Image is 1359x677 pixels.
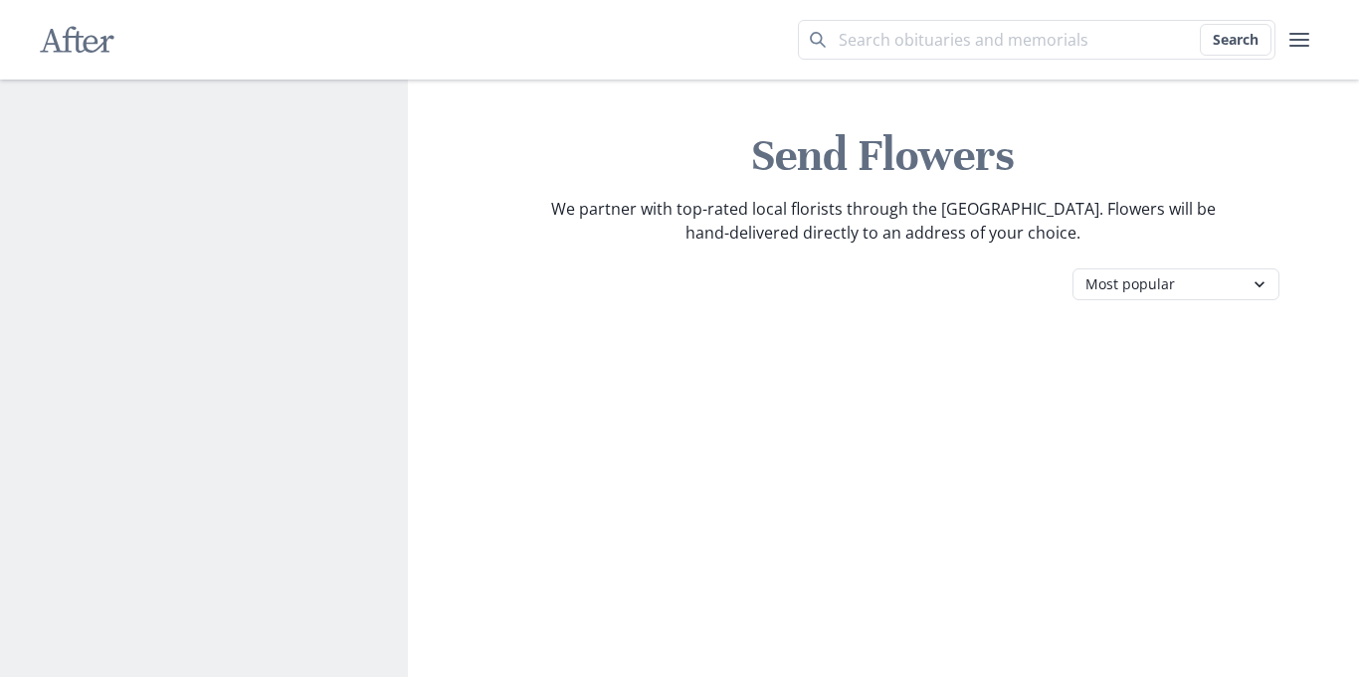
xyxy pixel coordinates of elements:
[549,197,1218,245] p: We partner with top-rated local florists through the [GEOGRAPHIC_DATA]. Flowers will be hand-deli...
[1279,20,1319,60] button: user menu
[424,127,1343,185] h1: Send Flowers
[1072,268,1279,300] select: Category filter
[798,20,1275,60] input: Search term
[1200,24,1271,56] button: Search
